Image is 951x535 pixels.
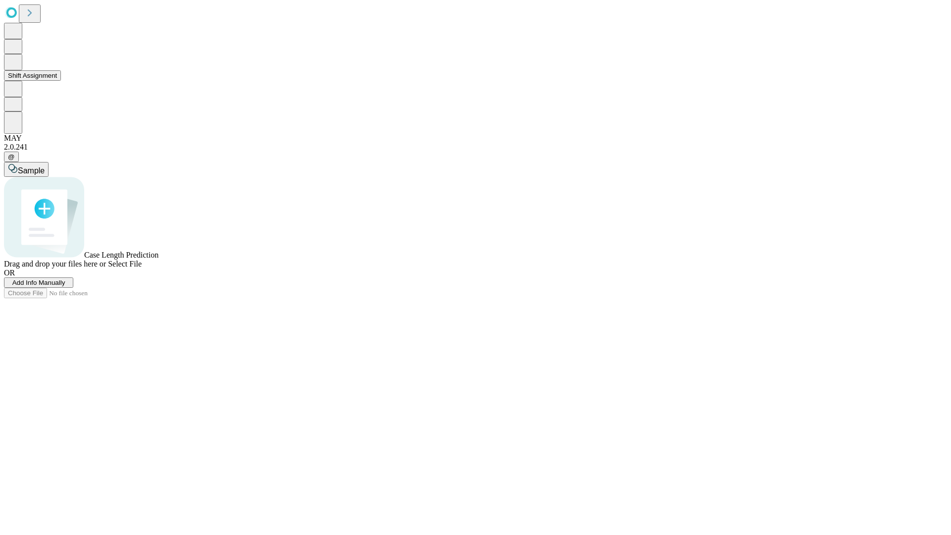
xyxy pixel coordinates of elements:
[4,152,19,162] button: @
[108,260,142,268] span: Select File
[8,153,15,160] span: @
[4,268,15,277] span: OR
[84,251,158,259] span: Case Length Prediction
[4,143,947,152] div: 2.0.241
[4,277,73,288] button: Add Info Manually
[18,166,45,175] span: Sample
[4,260,106,268] span: Drag and drop your files here or
[12,279,65,286] span: Add Info Manually
[4,162,49,177] button: Sample
[4,134,947,143] div: MAY
[4,70,61,81] button: Shift Assignment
